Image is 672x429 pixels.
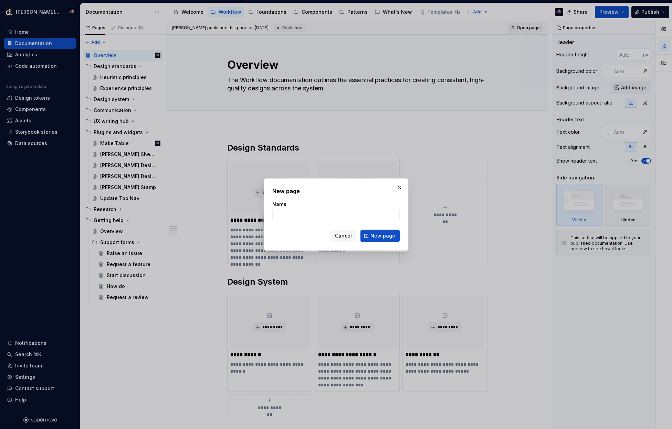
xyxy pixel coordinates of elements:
[272,187,400,195] h2: New page
[360,230,400,242] button: New page
[335,232,352,239] span: Cancel
[370,232,395,239] span: New page
[272,201,286,208] label: Name
[330,230,356,242] button: Cancel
